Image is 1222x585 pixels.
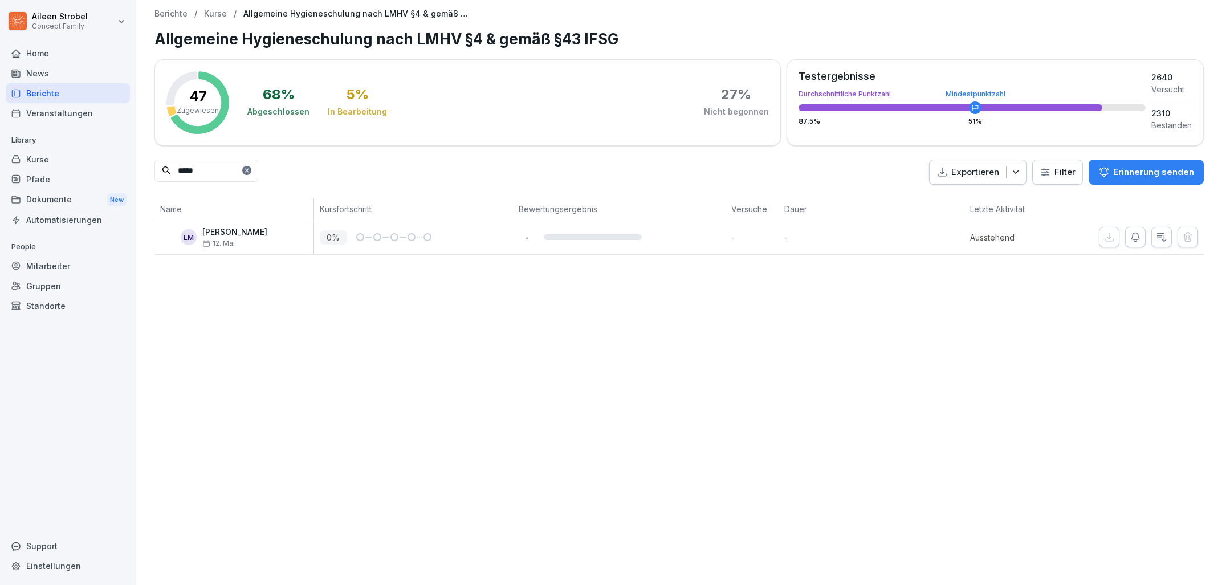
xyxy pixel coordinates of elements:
p: Exportieren [951,166,999,179]
p: - [784,231,845,243]
a: News [6,63,130,83]
h1: Allgemeine Hygieneschulung nach LMHV §4 & gemäß §43 IFSG [154,28,1204,50]
p: Zugewiesen [177,105,219,116]
p: Dauer [784,203,840,215]
p: Ausstehend [970,231,1064,243]
div: Support [6,536,130,556]
div: 5 % [347,88,369,101]
p: / [194,9,197,19]
a: Kurse [204,9,227,19]
div: 2640 [1151,71,1192,83]
a: Einstellungen [6,556,130,576]
div: Durchschnittliche Punktzahl [799,91,1146,97]
p: Aileen Strobel [32,12,88,22]
div: Mindestpunktzahl [946,91,1005,97]
div: In Bearbeitung [328,106,387,117]
a: DokumenteNew [6,189,130,210]
a: Berichte [154,9,188,19]
p: [PERSON_NAME] [202,227,267,237]
p: 0 % [320,230,347,245]
span: 12. Mai [202,239,235,247]
div: Nicht begonnen [704,106,769,117]
p: Concept Family [32,22,88,30]
p: - [519,232,535,243]
div: LM [181,229,197,245]
p: Allgemeine Hygieneschulung nach LMHV §4 & gemäß §43 IFSG [243,9,471,19]
p: - [731,231,779,243]
p: 47 [189,90,207,103]
div: 68 % [263,88,295,101]
p: Kursfortschritt [320,203,508,215]
p: Erinnerung senden [1113,166,1194,178]
div: 2310 [1151,107,1192,119]
div: 27 % [721,88,751,101]
p: / [234,9,237,19]
div: New [107,193,127,206]
div: Abgeschlossen [247,106,309,117]
div: Filter [1040,166,1076,178]
a: Home [6,43,130,63]
a: Berichte [6,83,130,103]
div: Testergebnisse [799,71,1146,82]
p: People [6,238,130,256]
p: Library [6,131,130,149]
p: Name [160,203,308,215]
div: Versucht [1151,83,1192,95]
a: Mitarbeiter [6,256,130,276]
p: Letzte Aktivität [970,203,1058,215]
div: Bestanden [1151,119,1192,131]
button: Filter [1033,160,1082,185]
button: Exportieren [929,160,1027,185]
button: Erinnerung senden [1089,160,1204,185]
a: Veranstaltungen [6,103,130,123]
a: Pfade [6,169,130,189]
p: Versuche [731,203,773,215]
a: Standorte [6,296,130,316]
div: Dokumente [6,189,130,210]
a: Automatisierungen [6,210,130,230]
div: 51 % [968,118,982,125]
a: Gruppen [6,276,130,296]
p: Bewertungsergebnis [519,203,720,215]
div: 87.5 % [799,118,1146,125]
a: Kurse [6,149,130,169]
